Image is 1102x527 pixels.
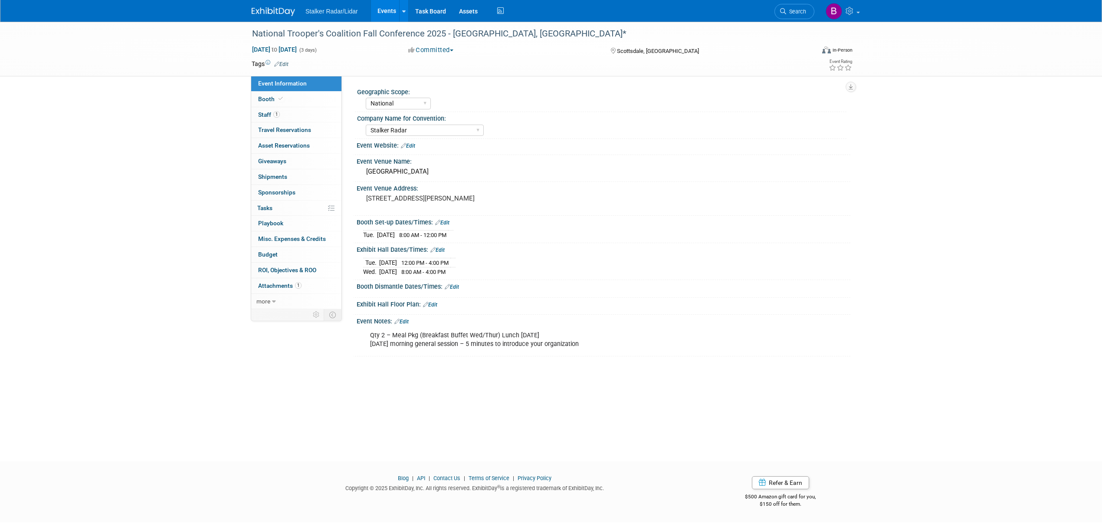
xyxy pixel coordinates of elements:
td: Tue. [363,258,379,267]
div: $150 off for them. [711,501,851,508]
span: Stalker Radar/Lidar [305,8,358,15]
a: Staff1 [251,107,341,122]
a: Edit [274,61,289,67]
div: Qty 2 – Meal Pkg (Breakfast Buffet Wed/Thur) Lunch [DATE] [DATE] morning general session – 5 minu... [364,327,755,353]
a: Edit [394,319,409,325]
a: Misc. Expenses & Credits [251,231,341,247]
span: (3 days) [298,47,317,53]
a: Booth [251,92,341,107]
span: Attachments [258,282,302,289]
div: National Trooper's Coalition Fall Conference 2025 - [GEOGRAPHIC_DATA], [GEOGRAPHIC_DATA]* [249,26,801,42]
a: Sponsorships [251,185,341,200]
img: ExhibitDay [252,7,295,16]
a: ROI, Objectives & ROO [251,263,341,278]
a: Edit [401,143,415,149]
span: | [462,475,467,481]
td: Tue. [363,231,377,240]
span: Travel Reservations [258,126,311,133]
button: Committed [405,46,457,55]
a: Event Information [251,76,341,91]
span: Sponsorships [258,189,295,196]
span: Staff [258,111,280,118]
div: Copyright © 2025 ExhibitDay, Inc. All rights reserved. ExhibitDay is a registered trademark of Ex... [252,482,698,492]
div: Event Venue Address: [357,182,850,193]
span: Booth [258,96,285,102]
a: Search [774,4,814,19]
div: Geographic Scope: [357,86,846,96]
span: Event Information [258,80,307,87]
a: Edit [430,247,445,253]
a: API [417,475,425,481]
a: Playbook [251,216,341,231]
span: to [270,46,279,53]
a: Terms of Service [469,475,509,481]
a: Attachments1 [251,278,341,293]
td: Wed. [363,267,379,277]
div: Booth Dismantle Dates/Times: [357,280,850,291]
span: Search [786,8,806,15]
a: Tasks [251,201,341,216]
a: Privacy Policy [518,475,551,481]
i: Booth reservation complete [279,96,283,101]
span: 8:00 AM - 12:00 PM [399,232,446,238]
div: Booth Set-up Dates/Times: [357,216,850,227]
a: Contact Us [433,475,460,481]
td: [DATE] [377,231,395,240]
div: Exhibit Hall Dates/Times: [357,243,850,254]
div: In-Person [832,47,853,53]
a: Travel Reservations [251,122,341,138]
div: Event Website: [357,139,850,150]
div: Event Rating [829,59,852,64]
sup: ® [497,484,500,489]
img: Format-Inperson.png [822,46,831,53]
div: [GEOGRAPHIC_DATA] [363,165,844,178]
span: Giveaways [258,158,286,165]
a: Shipments [251,169,341,184]
span: Shipments [258,173,287,180]
a: Edit [435,220,449,226]
span: more [256,298,270,305]
td: Tags [252,59,289,68]
a: more [251,294,341,309]
td: [DATE] [379,258,397,267]
pre: [STREET_ADDRESS][PERSON_NAME] [366,194,553,202]
div: Event Notes: [357,315,850,326]
td: [DATE] [379,267,397,277]
a: Refer & Earn [752,476,809,489]
div: Exhibit Hall Floor Plan: [357,298,850,309]
span: | [511,475,516,481]
span: Playbook [258,220,283,227]
span: | [426,475,432,481]
span: Scottsdale, [GEOGRAPHIC_DATA] [617,48,699,54]
a: Edit [423,302,437,308]
a: Giveaways [251,154,341,169]
div: Event Venue Name: [357,155,850,166]
span: [DATE] [DATE] [252,46,297,53]
div: $500 Amazon gift card for you, [711,487,851,507]
img: Brooke Journet [826,3,842,20]
span: | [410,475,416,481]
td: Personalize Event Tab Strip [309,309,324,320]
span: Asset Reservations [258,142,310,149]
a: Blog [398,475,409,481]
span: 8:00 AM - 4:00 PM [401,269,446,275]
span: 1 [295,282,302,289]
span: 1 [273,111,280,118]
div: Company Name for Convention: [357,112,846,123]
span: ROI, Objectives & ROO [258,267,316,273]
span: Tasks [257,204,272,211]
a: Budget [251,247,341,262]
a: Edit [445,284,459,290]
div: Event Format [763,45,853,58]
span: Misc. Expenses & Credits [258,235,326,242]
span: 12:00 PM - 4:00 PM [401,260,449,266]
td: Toggle Event Tabs [324,309,342,320]
a: Asset Reservations [251,138,341,153]
span: Budget [258,251,278,258]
